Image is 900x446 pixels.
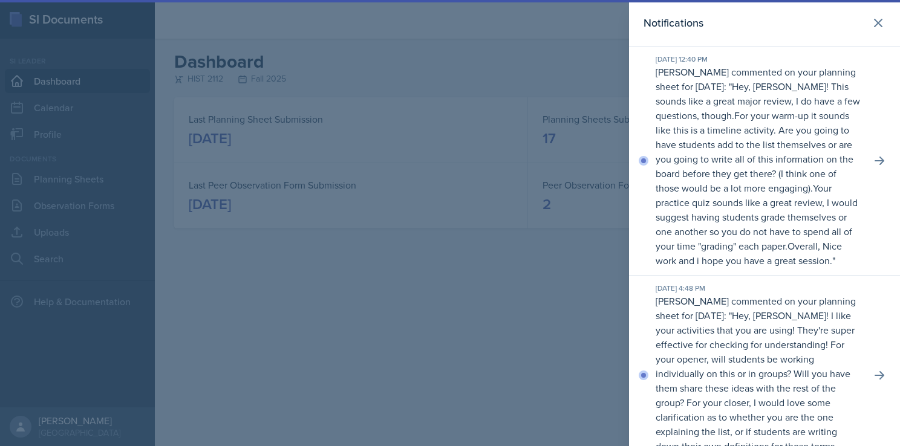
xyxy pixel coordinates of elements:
p: Hey, [PERSON_NAME]! This sounds like a great major review, I do have a few questions, though. [656,80,860,122]
div: [DATE] 12:40 PM [656,54,861,65]
p: Your practice quiz sounds like a great review, I would suggest having students grade themselves o... [656,181,858,253]
h2: Notifications [644,15,703,31]
div: [DATE] 4:48 PM [656,283,861,294]
p: [PERSON_NAME] commented on your planning sheet for [DATE]: " " [656,65,861,268]
p: For your warm-up it sounds like this is a timeline activity. Are you going to have students add t... [656,109,853,195]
